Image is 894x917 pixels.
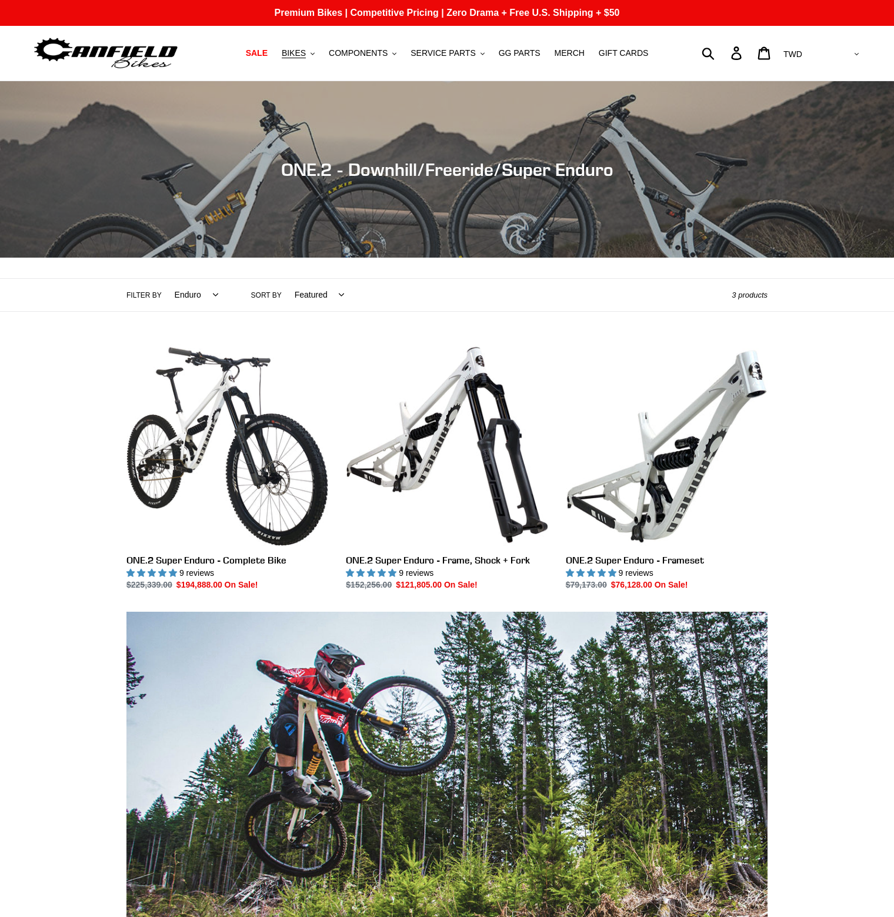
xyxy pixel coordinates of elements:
label: Sort by [251,290,282,301]
img: Canfield Bikes [32,35,179,72]
span: BIKES [282,48,306,58]
button: SERVICE PARTS [405,45,490,61]
span: GG PARTS [499,48,541,58]
span: MERCH [555,48,585,58]
button: COMPONENTS [323,45,402,61]
a: GIFT CARDS [593,45,655,61]
a: SALE [240,45,273,61]
a: MERCH [549,45,591,61]
a: GG PARTS [493,45,546,61]
input: Search [708,40,738,66]
span: GIFT CARDS [599,48,649,58]
span: COMPONENTS [329,48,388,58]
span: ONE.2 - Downhill/Freeride/Super Enduro [281,159,613,180]
span: SALE [246,48,268,58]
span: 3 products [732,291,768,299]
label: Filter by [126,290,162,301]
button: BIKES [276,45,321,61]
span: SERVICE PARTS [411,48,475,58]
